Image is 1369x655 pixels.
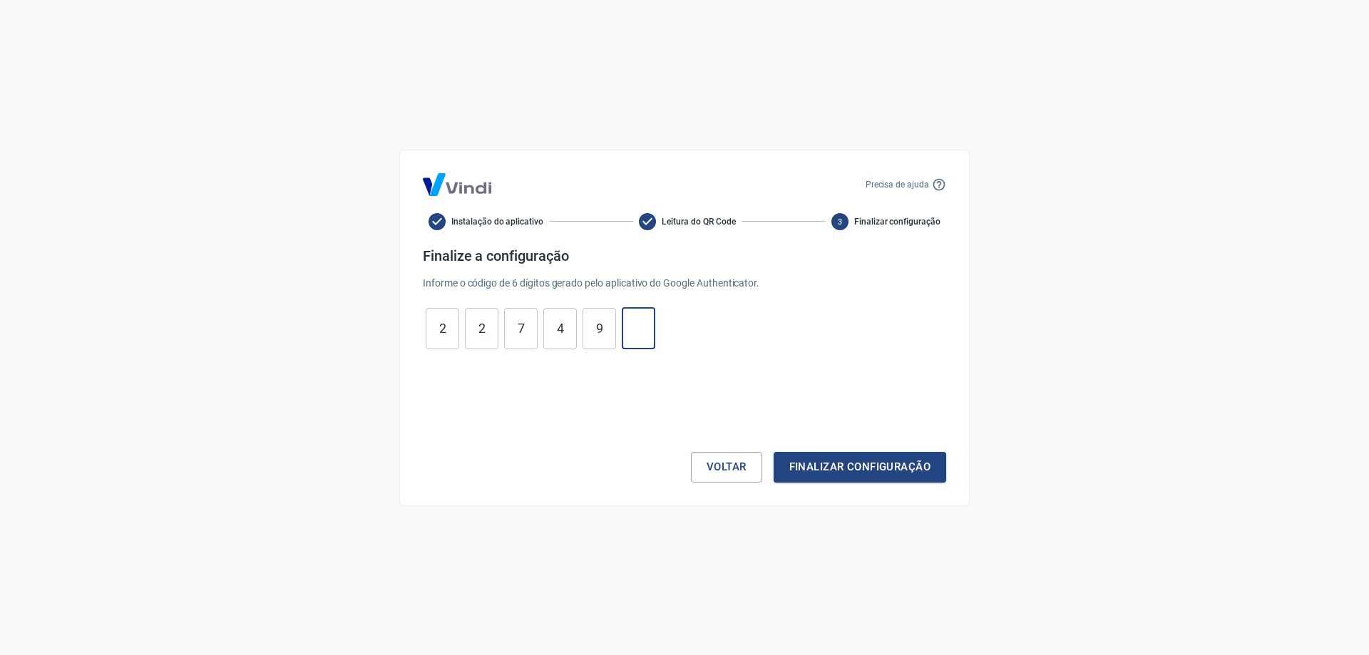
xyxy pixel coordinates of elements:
img: Logo Vind [423,173,491,196]
h4: Finalize a configuração [423,247,946,264]
div: [PERSON_NAME]: [DOMAIN_NAME] [37,37,204,48]
div: Domínio [75,84,109,93]
div: Palavras-chave [166,84,229,93]
button: Finalizar configuração [774,452,946,482]
div: v 4.0.25 [40,23,70,34]
img: tab_keywords_by_traffic_grey.svg [150,83,162,94]
img: tab_domain_overview_orange.svg [59,83,71,94]
p: Informe o código de 6 dígitos gerado pelo aplicativo do Google Authenticator. [423,276,946,291]
button: Voltar [691,452,762,482]
p: Precisa de ajuda [866,178,929,191]
img: logo_orange.svg [23,23,34,34]
span: Finalizar configuração [854,215,940,228]
span: Leitura do QR Code [662,215,735,228]
text: 3 [838,217,842,226]
img: website_grey.svg [23,37,34,48]
span: Instalação do aplicativo [451,215,543,228]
